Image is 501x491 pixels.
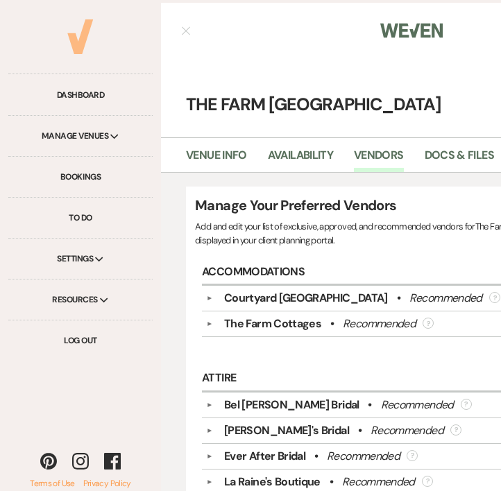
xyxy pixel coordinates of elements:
div: ? [461,399,472,410]
div: Manage Venues [8,116,153,157]
div: ? [407,450,418,461]
div: Bel [PERSON_NAME] Bridal [224,397,359,413]
button: ▼ [201,479,218,485]
div: La Raine's Boutique [224,474,321,490]
a: Vendors [354,146,404,173]
a: Bookings [8,157,153,198]
a: Terms of Use [30,478,74,489]
div: ? [450,424,461,436]
div: Recommended [327,448,400,465]
div: Recommended [343,316,416,332]
div: [PERSON_NAME]'s Bridal [224,422,349,439]
div: Recommended [409,290,482,307]
div: Recommended [371,422,443,439]
button: ▼ [201,295,218,302]
a: Log Out [8,320,153,361]
a: Docs & Files [425,146,494,173]
div: Courtyard [GEOGRAPHIC_DATA] [224,290,388,307]
b: • [330,316,334,332]
b: • [397,290,400,307]
button: ▼ [201,320,218,327]
div: Ever After Bridal [224,448,305,465]
b: • [330,474,333,490]
a: Availability [268,146,333,173]
a: Privacy Policy [75,478,131,489]
b: • [368,397,371,413]
button: ▼ [201,402,218,408]
div: The Farm Cottages [224,316,321,332]
a: To Do [8,198,153,239]
b: • [358,422,362,439]
div: Settings [8,239,153,279]
div: ? [423,318,434,329]
div: Recommended [381,397,454,413]
button: ▼ [201,453,218,460]
b: • [314,448,318,465]
a: Dashboard [8,75,153,116]
div: ? [422,476,433,487]
button: ▼ [201,427,218,434]
div: Recommended [342,474,415,490]
div: ? [489,292,500,303]
img: Weven Logo [380,16,443,45]
a: Venue Info [186,146,247,173]
div: Resources [8,279,153,320]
